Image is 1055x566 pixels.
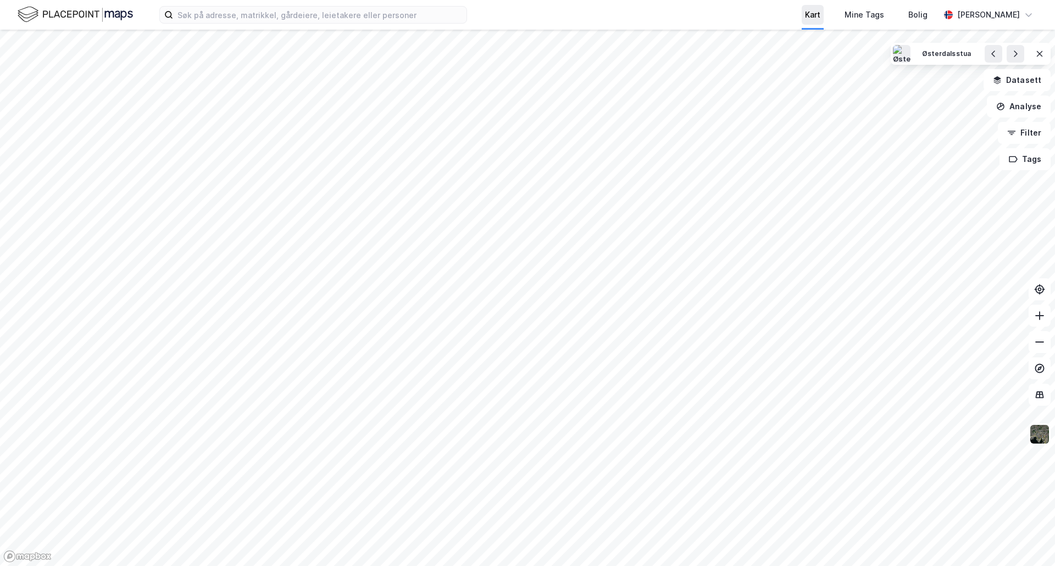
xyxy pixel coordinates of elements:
[1000,513,1055,566] div: Kontrollprogram for chat
[984,69,1051,91] button: Datasett
[987,96,1051,117] button: Analyse
[173,7,467,23] input: Søk på adresse, matrikkel, gårdeiere, leietakere eller personer
[915,45,978,63] button: Østerdalsstua
[922,49,971,59] div: Østerdalsstua
[845,8,884,21] div: Mine Tags
[1000,513,1055,566] iframe: Chat Widget
[998,122,1051,144] button: Filter
[893,45,910,63] img: Østerdalsstua
[908,8,928,21] div: Bolig
[957,8,1020,21] div: [PERSON_NAME]
[18,5,133,24] img: logo.f888ab2527a4732fd821a326f86c7f29.svg
[1029,424,1050,445] img: 9k=
[3,550,52,563] a: Mapbox homepage
[1000,148,1051,170] button: Tags
[805,8,820,21] div: Kart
